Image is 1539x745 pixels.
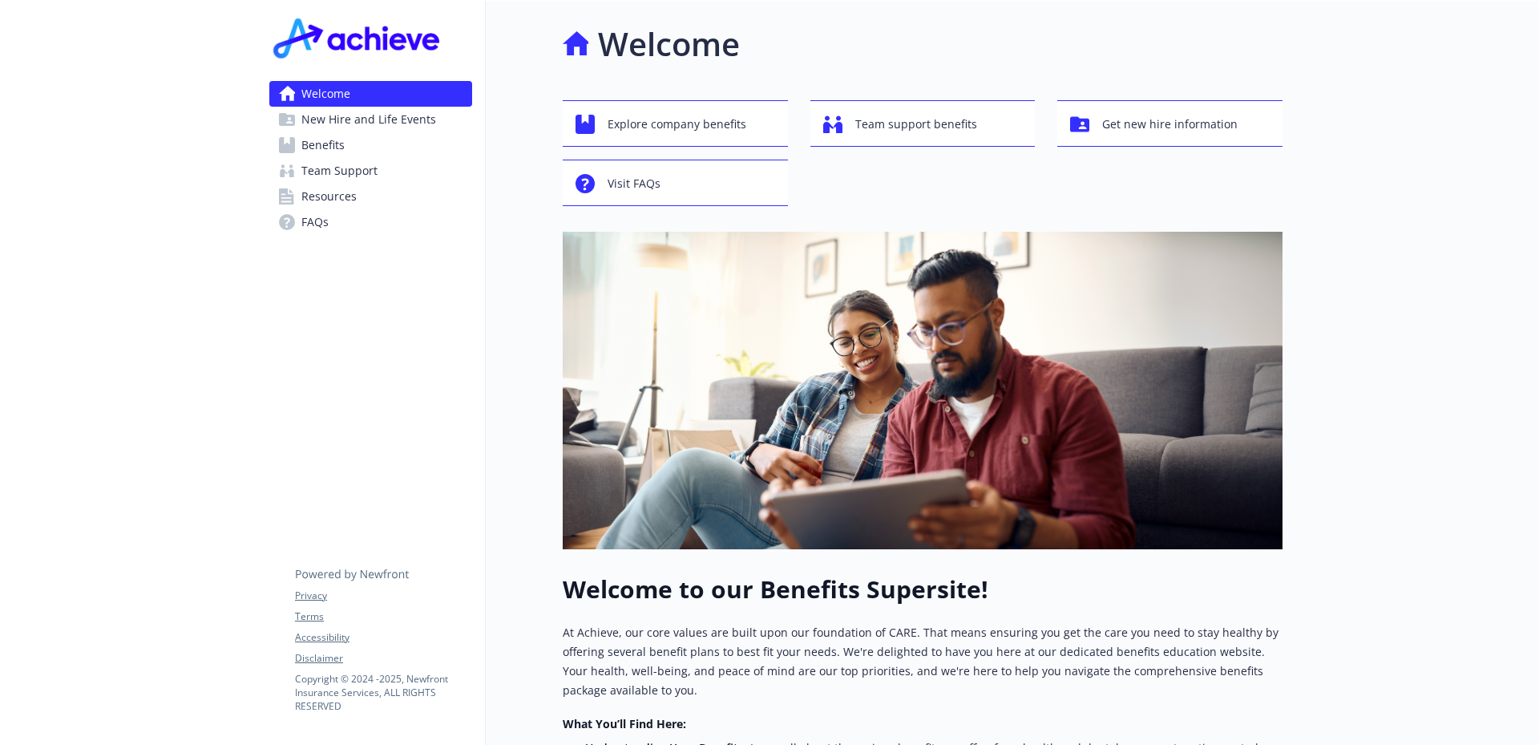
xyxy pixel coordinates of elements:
[269,107,472,132] a: New Hire and Life Events
[301,184,357,209] span: Resources
[295,609,471,624] a: Terms
[269,184,472,209] a: Resources
[301,158,378,184] span: Team Support
[301,132,345,158] span: Benefits
[1102,109,1238,140] span: Get new hire information
[608,168,660,199] span: Visit FAQs
[269,158,472,184] a: Team Support
[563,575,1282,604] h1: Welcome to our Benefits Supersite!
[295,589,471,603] a: Privacy
[563,160,788,206] button: Visit FAQs
[563,623,1282,700] p: At Achieve, our core values are built upon our foundation of CARE. That means ensuring you get th...
[1057,100,1282,147] button: Get new hire information
[301,107,436,132] span: New Hire and Life Events
[269,132,472,158] a: Benefits
[295,630,471,645] a: Accessibility
[295,672,471,713] p: Copyright © 2024 - 2025 , Newfront Insurance Services, ALL RIGHTS RESERVED
[810,100,1036,147] button: Team support benefits
[301,81,350,107] span: Welcome
[295,651,471,666] a: Disclaimer
[563,100,788,147] button: Explore company benefits
[563,716,686,731] strong: What You’ll Find Here:
[301,209,329,235] span: FAQs
[855,109,977,140] span: Team support benefits
[269,81,472,107] a: Welcome
[598,20,740,68] h1: Welcome
[563,232,1282,549] img: overview page banner
[269,209,472,235] a: FAQs
[608,109,746,140] span: Explore company benefits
